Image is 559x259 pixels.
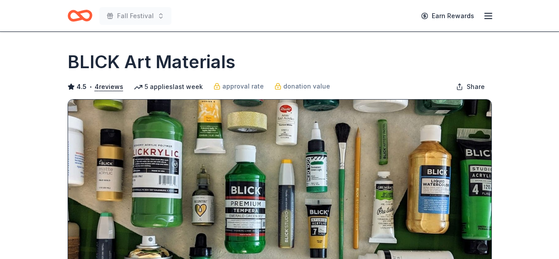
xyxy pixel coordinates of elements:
span: approval rate [222,81,264,92]
a: donation value [274,81,330,92]
span: donation value [283,81,330,92]
div: 5 applies last week [134,81,203,92]
span: Share [467,81,485,92]
button: Share [449,78,492,96]
a: Earn Rewards [416,8,479,24]
span: Fall Festival [117,11,154,21]
button: Fall Festival [99,7,171,25]
h1: BLICK Art Materials [68,50,236,74]
span: • [89,83,92,90]
a: approval rate [213,81,264,92]
a: Home [68,5,92,26]
span: 4.5 [76,81,87,92]
button: 4reviews [95,81,123,92]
